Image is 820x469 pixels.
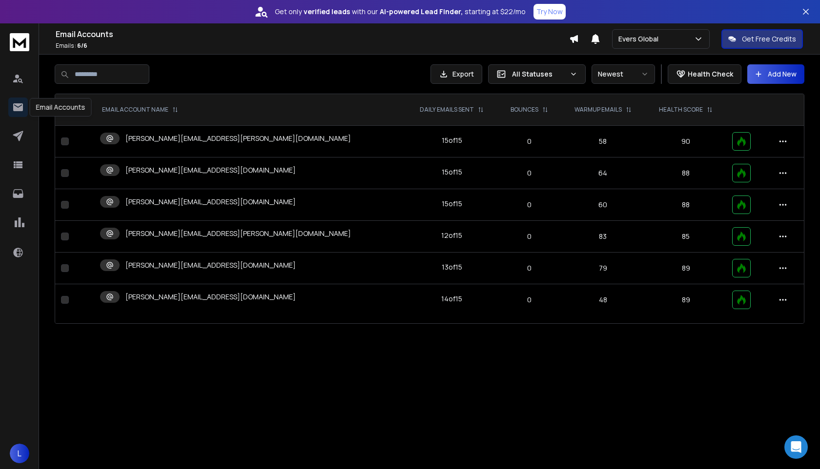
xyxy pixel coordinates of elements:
[645,284,726,316] td: 89
[420,106,474,114] p: DAILY EMAILS SENT
[560,189,645,221] td: 60
[511,106,538,114] p: BOUNCES
[618,34,662,44] p: Evers Global
[56,42,569,50] p: Emails :
[560,157,645,189] td: 64
[102,106,178,114] div: EMAIL ACCOUNT NAME
[125,197,296,207] p: [PERSON_NAME][EMAIL_ADDRESS][DOMAIN_NAME]
[721,29,803,49] button: Get Free Credits
[742,34,796,44] p: Get Free Credits
[536,7,563,17] p: Try Now
[275,7,526,17] p: Get only with our starting at $22/mo
[504,263,554,273] p: 0
[380,7,463,17] strong: AI-powered Lead Finder,
[645,126,726,157] td: 90
[125,165,296,175] p: [PERSON_NAME][EMAIL_ADDRESS][DOMAIN_NAME]
[125,260,296,270] p: [PERSON_NAME][EMAIL_ADDRESS][DOMAIN_NAME]
[442,199,462,209] div: 15 of 15
[784,435,808,459] div: Open Intercom Messenger
[668,64,741,84] button: Health Check
[504,168,554,178] p: 0
[645,157,726,189] td: 88
[504,232,554,241] p: 0
[659,106,703,114] p: HEALTH SCORE
[30,98,92,117] div: Email Accounts
[645,221,726,253] td: 85
[77,41,87,50] span: 6 / 6
[560,284,645,316] td: 48
[441,294,462,304] div: 14 of 15
[504,295,554,305] p: 0
[430,64,482,84] button: Export
[747,64,804,84] button: Add New
[560,126,645,157] td: 58
[560,253,645,284] td: 79
[442,262,462,272] div: 13 of 15
[125,134,351,143] p: [PERSON_NAME][EMAIL_ADDRESS][PERSON_NAME][DOMAIN_NAME]
[574,106,622,114] p: WARMUP EMAILS
[533,4,566,20] button: Try Now
[125,229,351,238] p: [PERSON_NAME][EMAIL_ADDRESS][PERSON_NAME][DOMAIN_NAME]
[560,221,645,253] td: 83
[304,7,350,17] strong: verified leads
[645,189,726,221] td: 88
[512,69,566,79] p: All Statuses
[688,69,733,79] p: Health Check
[10,444,29,463] button: L
[125,292,296,302] p: [PERSON_NAME][EMAIL_ADDRESS][DOMAIN_NAME]
[645,253,726,284] td: 89
[10,33,29,51] img: logo
[442,136,462,145] div: 15 of 15
[442,167,462,177] div: 15 of 15
[441,231,462,240] div: 12 of 15
[592,64,655,84] button: Newest
[56,28,569,40] h1: Email Accounts
[504,137,554,146] p: 0
[504,200,554,210] p: 0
